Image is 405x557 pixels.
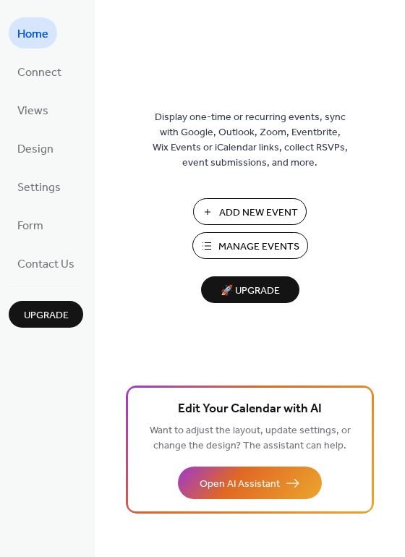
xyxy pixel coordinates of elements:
[17,215,43,237] span: Form
[9,132,62,163] a: Design
[24,308,69,323] span: Upgrade
[9,209,52,240] a: Form
[193,198,307,225] button: Add New Event
[192,232,308,259] button: Manage Events
[9,56,70,87] a: Connect
[17,23,48,46] span: Home
[17,177,61,199] span: Settings
[17,138,54,161] span: Design
[200,477,280,492] span: Open AI Assistant
[9,301,83,328] button: Upgrade
[178,467,322,499] button: Open AI Assistant
[17,61,61,84] span: Connect
[219,205,298,221] span: Add New Event
[9,17,57,48] a: Home
[17,100,48,122] span: Views
[9,94,57,125] a: Views
[210,281,291,301] span: 🚀 Upgrade
[9,171,69,202] a: Settings
[201,276,299,303] button: 🚀 Upgrade
[178,399,322,420] span: Edit Your Calendar with AI
[17,253,74,276] span: Contact Us
[9,247,83,278] a: Contact Us
[153,110,348,171] span: Display one-time or recurring events, sync with Google, Outlook, Zoom, Eventbrite, Wix Events or ...
[150,421,351,456] span: Want to adjust the layout, update settings, or change the design? The assistant can help.
[218,239,299,255] span: Manage Events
